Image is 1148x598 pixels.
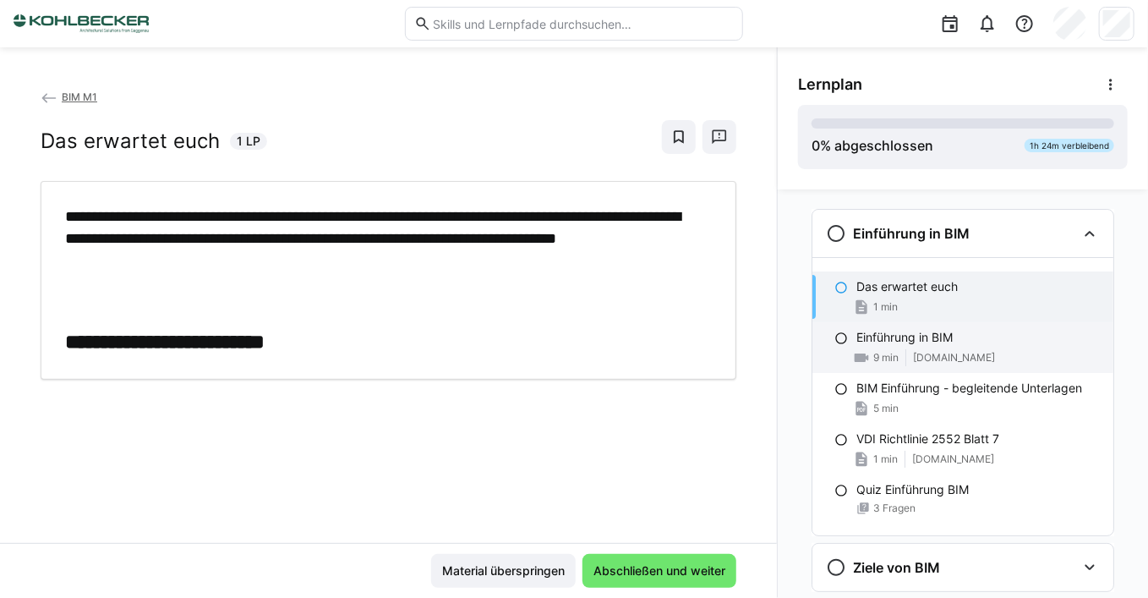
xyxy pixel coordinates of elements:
[812,137,820,154] span: 0
[873,402,899,415] span: 5 min
[873,502,916,515] span: 3 Fragen
[798,75,862,94] span: Lernplan
[856,380,1082,397] p: BIM Einführung - begleitende Unterlagen
[431,16,734,31] input: Skills und Lernpfade durchsuchen…
[41,91,97,103] a: BIM M1
[853,559,940,576] h3: Ziele von BIM
[237,133,260,150] span: 1 LP
[812,135,933,156] div: % abgeschlossen
[1025,139,1114,152] div: 1h 24m verbleibend
[873,351,899,365] span: 9 min
[62,91,97,103] span: BIM M1
[440,562,567,579] span: Material überspringen
[856,329,953,346] p: Einführung in BIM
[912,453,994,466] span: [DOMAIN_NAME]
[591,562,728,579] span: Abschließen und weiter
[873,300,898,314] span: 1 min
[856,481,969,498] p: Quiz Einführung BIM
[873,453,898,466] span: 1 min
[431,554,576,588] button: Material überspringen
[856,278,958,295] p: Das erwartet euch
[856,431,999,447] p: VDI Richtlinie 2552 Blatt 7
[913,351,995,365] span: [DOMAIN_NAME]
[853,225,970,242] h3: Einführung in BIM
[41,129,220,154] h2: Das erwartet euch
[582,554,736,588] button: Abschließen und weiter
